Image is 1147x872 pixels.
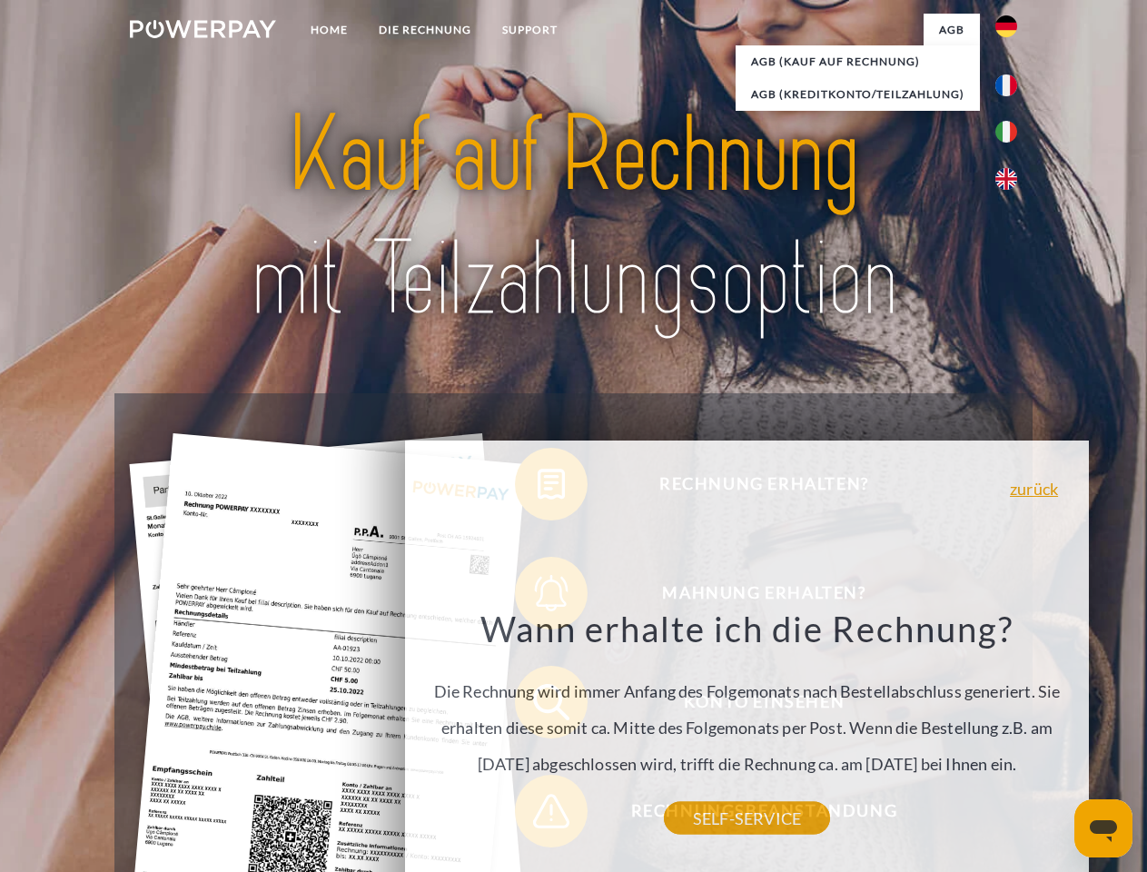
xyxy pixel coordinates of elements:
[736,45,980,78] a: AGB (Kauf auf Rechnung)
[295,14,363,46] a: Home
[1010,481,1058,497] a: zurück
[995,74,1017,96] img: fr
[995,15,1017,37] img: de
[924,14,980,46] a: agb
[416,607,1079,650] h3: Wann erhalte ich die Rechnung?
[416,607,1079,818] div: Die Rechnung wird immer Anfang des Folgemonats nach Bestellabschluss generiert. Sie erhalten dies...
[487,14,573,46] a: SUPPORT
[363,14,487,46] a: DIE RECHNUNG
[130,20,276,38] img: logo-powerpay-white.svg
[736,78,980,111] a: AGB (Kreditkonto/Teilzahlung)
[173,87,974,348] img: title-powerpay_de.svg
[1074,799,1132,857] iframe: Schaltfläche zum Öffnen des Messaging-Fensters
[995,168,1017,190] img: en
[995,121,1017,143] img: it
[664,802,830,835] a: SELF-SERVICE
